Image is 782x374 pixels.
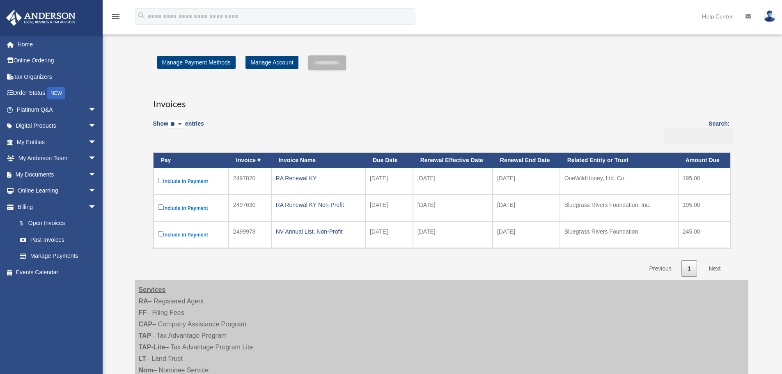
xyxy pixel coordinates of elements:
label: Show entries [153,119,204,138]
td: [DATE] [413,221,493,248]
td: [DATE] [365,195,413,221]
input: Include in Payment [158,178,163,183]
a: 1 [681,260,697,277]
td: OneWildHoney, Ltd. Co. [560,168,678,195]
a: Tax Organizers [6,69,109,85]
a: My Anderson Teamarrow_drop_down [6,150,109,167]
div: RA Renewal KY [276,172,361,184]
div: RA Renewal KY Non-Profit [276,199,361,211]
input: Search: [664,128,733,144]
a: My Documentsarrow_drop_down [6,166,109,183]
td: [DATE] [493,168,560,195]
th: Related Entity or Trust: activate to sort column ascending [560,153,678,168]
a: menu [111,14,121,21]
a: Online Ordering [6,53,109,69]
strong: FF [139,309,147,316]
a: Next [703,260,727,277]
th: Renewal End Date: activate to sort column ascending [493,153,560,168]
th: Renewal Effective Date: activate to sort column ascending [413,153,493,168]
a: Manage Payment Methods [157,56,236,69]
a: $Open Invoices [11,215,101,232]
img: User Pic [764,10,776,22]
div: NV Annual List, Non-Profit [276,226,361,237]
td: [DATE] [493,221,560,248]
td: [DATE] [365,168,413,195]
i: menu [111,11,121,21]
a: Events Calendar [6,264,109,280]
strong: Nom [139,367,154,374]
input: Include in Payment [158,204,163,210]
a: Online Learningarrow_drop_down [6,183,109,199]
a: Manage Account [245,56,298,69]
a: Past Invoices [11,232,105,248]
label: Include in Payment [158,176,224,186]
a: Platinum Q&Aarrow_drop_down [6,101,109,118]
strong: RA [139,298,148,305]
th: Invoice #: activate to sort column ascending [229,153,271,168]
img: Anderson Advisors Platinum Portal [4,10,78,26]
input: Include in Payment [158,231,163,236]
span: arrow_drop_down [88,101,105,118]
td: [DATE] [493,195,560,221]
strong: LT [139,355,146,362]
td: [DATE] [413,195,493,221]
th: Due Date: activate to sort column ascending [365,153,413,168]
span: $ [24,218,28,229]
strong: Services [139,286,166,293]
td: Bluegrass Rivers Foundation [560,221,678,248]
td: 245.00 [678,221,730,248]
strong: TAP [139,332,151,339]
a: Billingarrow_drop_down [6,199,105,215]
th: Pay: activate to sort column descending [154,153,229,168]
label: Include in Payment [158,229,224,240]
a: Manage Payments [11,248,105,264]
td: [DATE] [413,168,493,195]
a: Digital Productsarrow_drop_down [6,118,109,134]
label: Search: [661,119,730,144]
td: 2497630 [229,195,271,221]
span: arrow_drop_down [88,150,105,167]
select: Showentries [168,120,185,129]
strong: CAP [139,321,153,328]
a: Order StatusNEW [6,85,109,102]
span: arrow_drop_down [88,199,105,216]
td: Bluegrass Rivers Foundation, Inc. [560,195,678,221]
span: arrow_drop_down [88,183,105,200]
h3: Invoices [153,90,730,110]
td: [DATE] [365,221,413,248]
a: My Entitiesarrow_drop_down [6,134,109,150]
span: arrow_drop_down [88,118,105,135]
strong: TAP-Lite [139,344,165,351]
th: Amount Due: activate to sort column ascending [678,153,730,168]
span: arrow_drop_down [88,134,105,151]
td: 195.00 [678,195,730,221]
td: 2497820 [229,168,271,195]
th: Invoice Name: activate to sort column ascending [271,153,365,168]
td: 2499978 [229,221,271,248]
span: arrow_drop_down [88,166,105,183]
a: Previous [643,260,677,277]
label: Include in Payment [158,203,224,213]
a: Home [6,36,109,53]
div: NEW [47,87,65,99]
i: search [137,11,146,20]
td: 195.00 [678,168,730,195]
